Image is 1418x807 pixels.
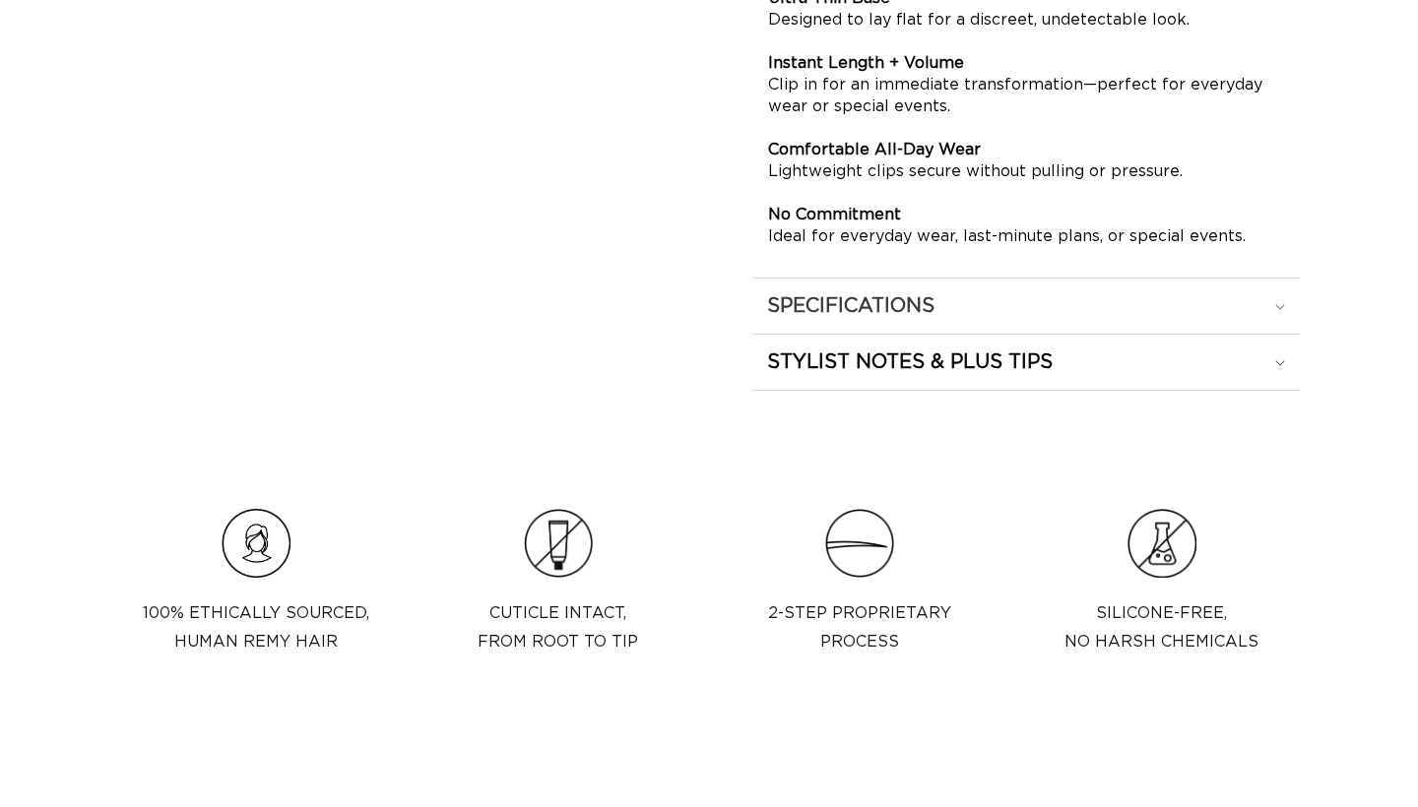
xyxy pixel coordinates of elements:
p: 100% Ethically sourced, Human Remy Hair [143,599,369,656]
img: Clip_path_group_11631e23-4577-42dd-b462-36179a27abaf.png [825,509,894,578]
summary: STYLIST NOTES & PLUS TIPS [752,335,1300,390]
summary: SPECIFICATIONS [752,279,1300,334]
iframe: Chat Widget [1320,713,1418,807]
img: Hair_Icon_a70f8c6f-f1c4-41e1-8dbd-f323a2e654e6.png [222,509,290,578]
p: Silicone-Free, No Harsh Chemicals [1064,599,1258,656]
img: Clip_path_group_3e966cc6-585a-453a-be60-cd6cdacd677c.png [524,509,593,578]
h2: STYLIST NOTES & PLUS TIPS [767,349,1053,375]
p: Cuticle intact, from root to tip [478,599,638,656]
strong: Instant Length + Volume [768,55,964,71]
p: 2-step proprietary process [768,599,951,656]
img: Group.png [1128,509,1196,578]
h2: SPECIFICATIONS [767,293,935,319]
strong: No Commitment [768,207,901,222]
strong: Comfortable All-Day Wear [768,142,981,157]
